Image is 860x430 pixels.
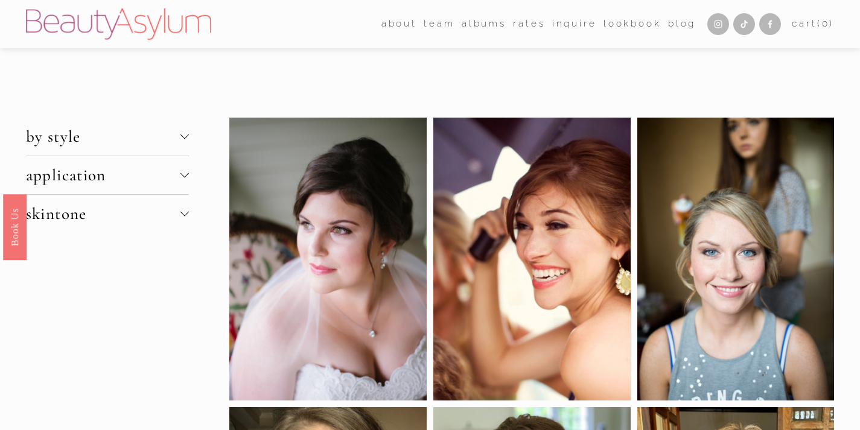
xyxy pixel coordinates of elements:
[462,15,506,34] a: albums
[759,13,781,35] a: Facebook
[26,204,180,224] span: skintone
[424,16,454,33] span: team
[3,194,27,259] a: Book Us
[381,16,417,33] span: about
[513,15,545,34] a: Rates
[604,15,661,34] a: Lookbook
[424,15,454,34] a: folder dropdown
[707,13,729,35] a: Instagram
[26,127,180,147] span: by style
[26,118,189,156] button: by style
[733,13,755,35] a: TikTok
[26,8,211,40] img: Beauty Asylum | Bridal Hair &amp; Makeup Charlotte &amp; Atlanta
[817,18,834,29] span: ( )
[381,15,417,34] a: folder dropdown
[792,16,834,33] a: 0 items in cart
[822,18,830,29] span: 0
[26,156,189,194] button: application
[552,15,597,34] a: Inquire
[668,15,696,34] a: Blog
[26,165,180,185] span: application
[26,195,189,233] button: skintone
